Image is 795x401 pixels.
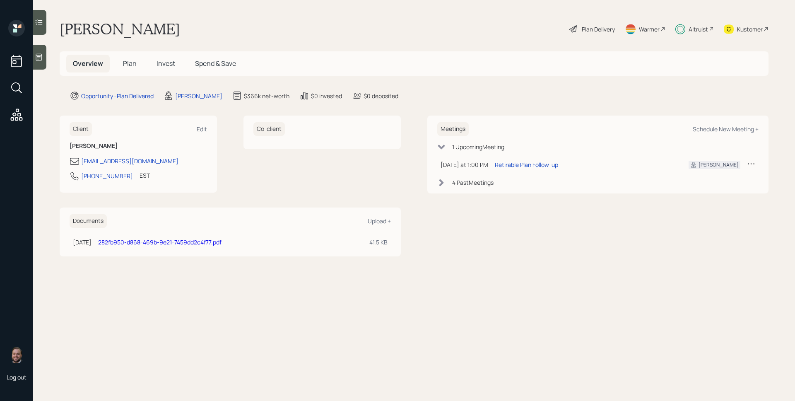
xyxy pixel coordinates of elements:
span: Overview [73,59,103,68]
div: Log out [7,373,26,381]
h6: Documents [70,214,107,228]
div: Plan Delivery [582,25,615,34]
div: 1 Upcoming Meeting [452,143,504,151]
div: $0 deposited [364,92,398,100]
div: $0 invested [311,92,342,100]
span: Invest [157,59,175,68]
div: Opportunity · Plan Delivered [81,92,154,100]
img: james-distasi-headshot.png [8,347,25,363]
div: Schedule New Meeting + [693,125,759,133]
div: Retirable Plan Follow-up [495,160,558,169]
div: Warmer [639,25,660,34]
div: [EMAIL_ADDRESS][DOMAIN_NAME] [81,157,178,165]
div: EST [140,171,150,180]
div: Kustomer [737,25,763,34]
h6: Co-client [253,122,285,136]
div: [DATE] at 1:00 PM [441,160,488,169]
div: $366k net-worth [244,92,289,100]
div: Altruist [689,25,708,34]
div: [PHONE_NUMBER] [81,172,133,180]
div: 41.5 KB [369,238,388,246]
a: 282fb950-d868-469b-9e21-7459dd2c4f77.pdf [98,238,222,246]
div: [PERSON_NAME] [175,92,222,100]
h6: Meetings [437,122,469,136]
h1: [PERSON_NAME] [60,20,180,38]
h6: [PERSON_NAME] [70,143,207,150]
div: Edit [197,125,207,133]
span: Plan [123,59,137,68]
div: [PERSON_NAME] [699,161,739,169]
div: 4 Past Meeting s [452,178,494,187]
div: Upload + [368,217,391,225]
div: [DATE] [73,238,92,246]
span: Spend & Save [195,59,236,68]
h6: Client [70,122,92,136]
